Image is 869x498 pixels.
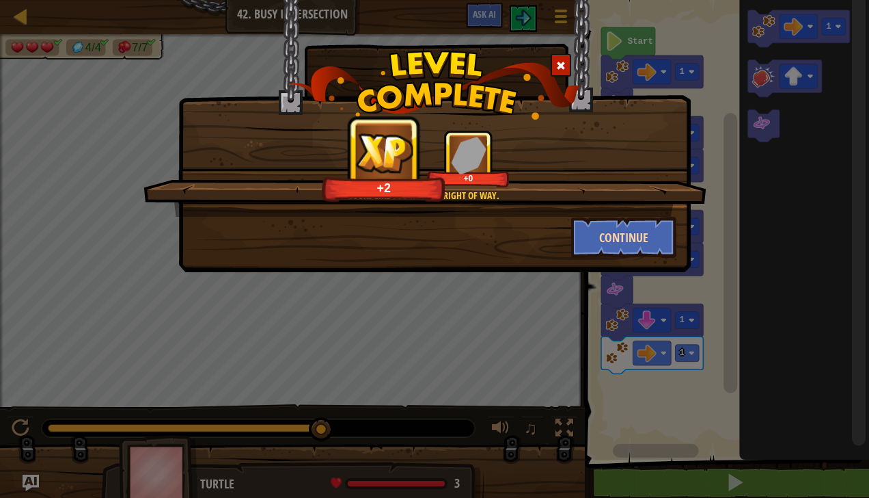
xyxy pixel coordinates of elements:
[451,136,486,174] img: reward_icon_gems.png
[356,133,413,173] img: reward_icon_xp.png
[288,51,581,120] img: level_complete.png
[430,173,507,183] div: +0
[571,217,677,258] button: Continue
[208,189,639,202] div: Looks like you had the right of way.
[326,180,442,196] div: +2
